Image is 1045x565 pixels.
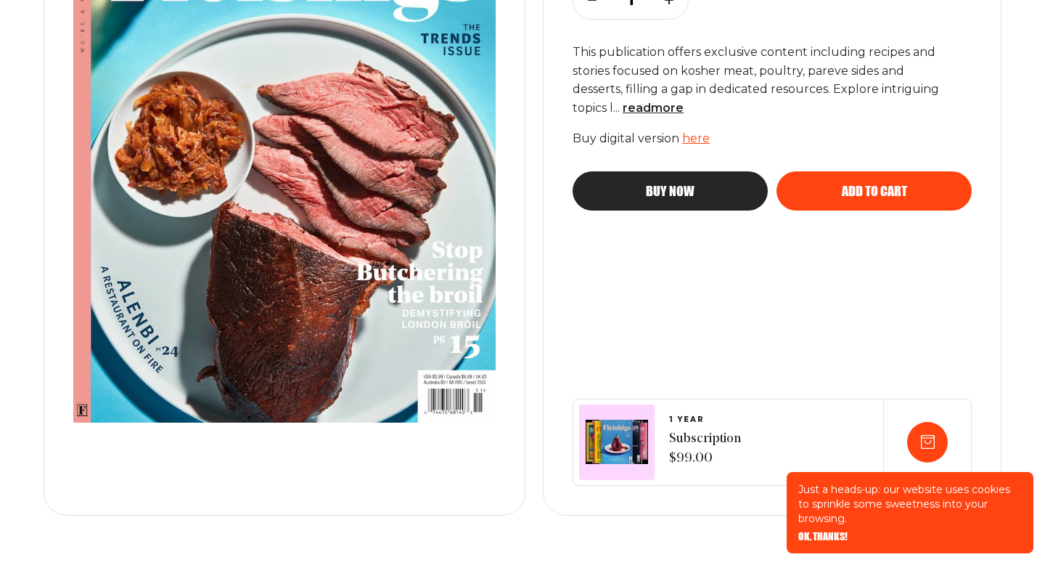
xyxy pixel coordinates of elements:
[646,184,694,198] span: Buy now
[573,129,972,148] p: Buy digital version
[682,131,710,145] a: here
[669,430,741,469] span: Subscription $99.00
[669,415,741,469] a: 1 YEARSubscription $99.00
[842,184,907,198] span: Add to cart
[586,420,648,464] img: Magazines image
[669,415,741,424] span: 1 YEAR
[623,101,684,115] span: read more
[573,43,947,118] p: This publication offers exclusive content including recipes and stories focused on kosher meat, p...
[573,171,768,211] button: Buy now
[776,171,972,211] button: Add to cart
[798,482,1022,526] p: Just a heads-up: our website uses cookies to sprinkle some sweetness into your browsing.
